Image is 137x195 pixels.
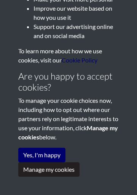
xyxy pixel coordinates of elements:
[62,56,97,64] a: learn more about cookies
[18,71,119,93] h4: Are you happy to accept cookies?
[18,162,80,177] button: Manage my cookies
[18,96,119,142] p: To manage your cookie choices now, including how to opt out where our partners rely on legitimate...
[18,46,119,65] p: To learn more about how we use cookies, visit our
[18,148,65,162] button: Yes, I'm happy
[33,22,119,40] li: Support our advertising online and on social media
[33,4,119,22] li: Improve our website based on how you use it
